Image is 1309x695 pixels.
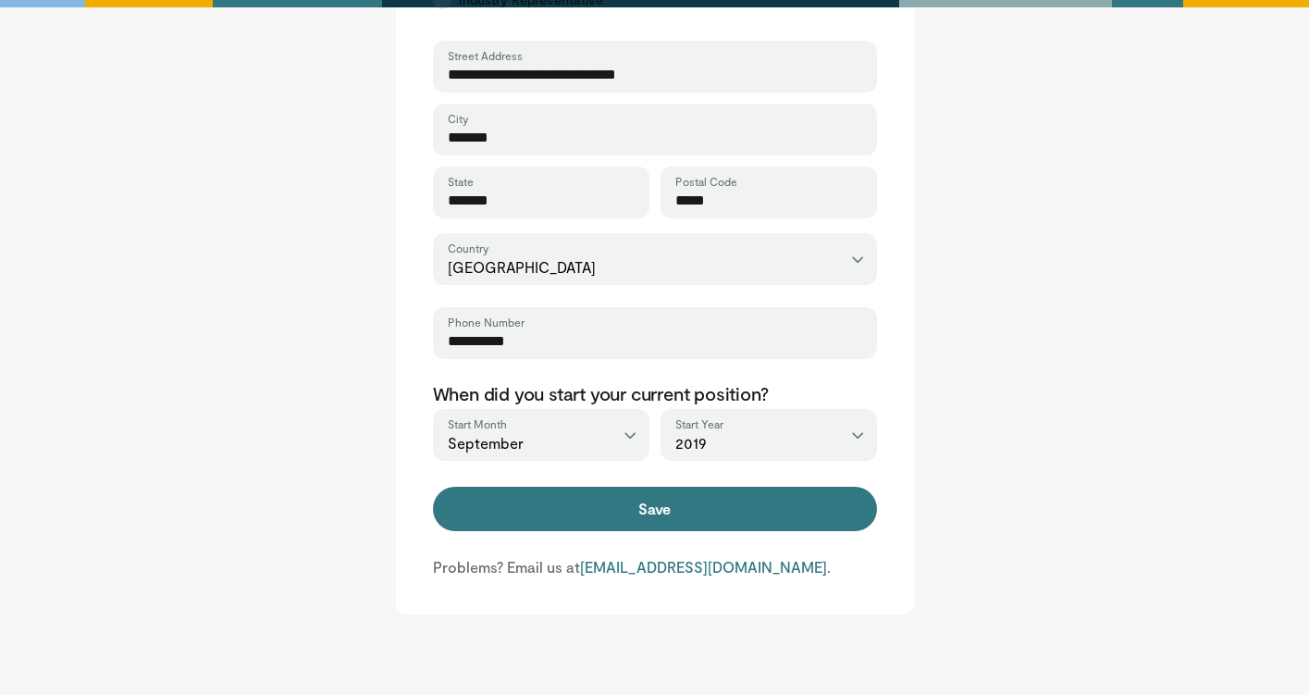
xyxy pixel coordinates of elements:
[448,48,523,63] label: Street Address
[580,558,827,576] a: [EMAIL_ADDRESS][DOMAIN_NAME]
[448,111,468,126] label: City
[433,381,877,405] p: When did you start your current position?
[433,557,877,577] p: Problems? Email us at .
[448,315,525,329] label: Phone Number
[433,487,877,531] button: Save
[675,174,737,189] label: Postal Code
[448,174,474,189] label: State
